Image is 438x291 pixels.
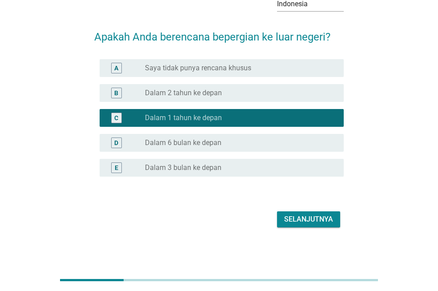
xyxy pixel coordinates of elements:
label: Dalam 3 bulan ke depan [145,163,221,172]
div: Selanjutnya [284,214,333,225]
h2: Apakah Anda berencana bepergian ke luar negeri? [94,20,344,45]
div: B [114,88,118,97]
button: Selanjutnya [277,211,340,227]
label: Dalam 6 bulan ke depan [145,138,221,147]
label: Dalam 1 tahun ke depan [145,113,222,122]
div: D [114,138,118,147]
label: Saya tidak punya rencana khusus [145,64,251,73]
div: C [114,113,118,122]
label: Dalam 2 tahun ke depan [145,89,222,97]
div: E [115,163,118,172]
div: A [114,63,118,73]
